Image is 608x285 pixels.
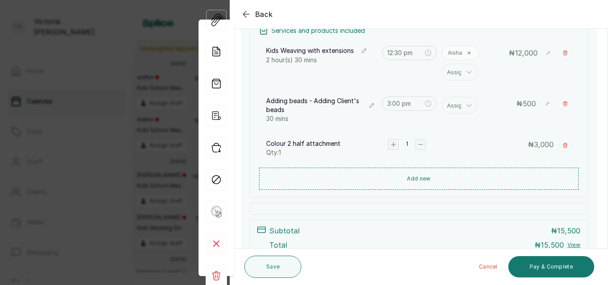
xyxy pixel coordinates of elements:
input: Select time [387,99,424,108]
p: Subtotal [269,225,300,236]
p: Kids Weaving with extensions [266,46,354,55]
p: 1 [406,140,408,148]
button: Pay & Complete [508,256,594,277]
button: Back [241,9,273,20]
span: 500 [523,99,536,108]
span: 15,500 [557,226,580,235]
p: Qty: 1 [266,148,388,157]
p: 30 mins [266,114,377,123]
p: Services and products included [272,26,365,35]
button: View [567,241,580,249]
span: 15,500 [541,241,564,249]
p: ₦ [535,240,564,250]
p: Adding beads - Adding Client's beads [266,96,361,114]
p: ₦ [516,98,536,109]
span: Back [255,9,273,20]
button: Add new [259,168,579,190]
p: ₦ [528,139,554,152]
input: Select time [387,48,424,58]
span: 3,000 [534,140,554,149]
p: Colour 2 half attachment [266,139,388,148]
p: Total [269,240,287,250]
button: Cancel [472,256,505,277]
button: Save [244,256,301,278]
p: ₦ [551,225,580,236]
p: 2 hour(s) 30 mins [266,56,377,64]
